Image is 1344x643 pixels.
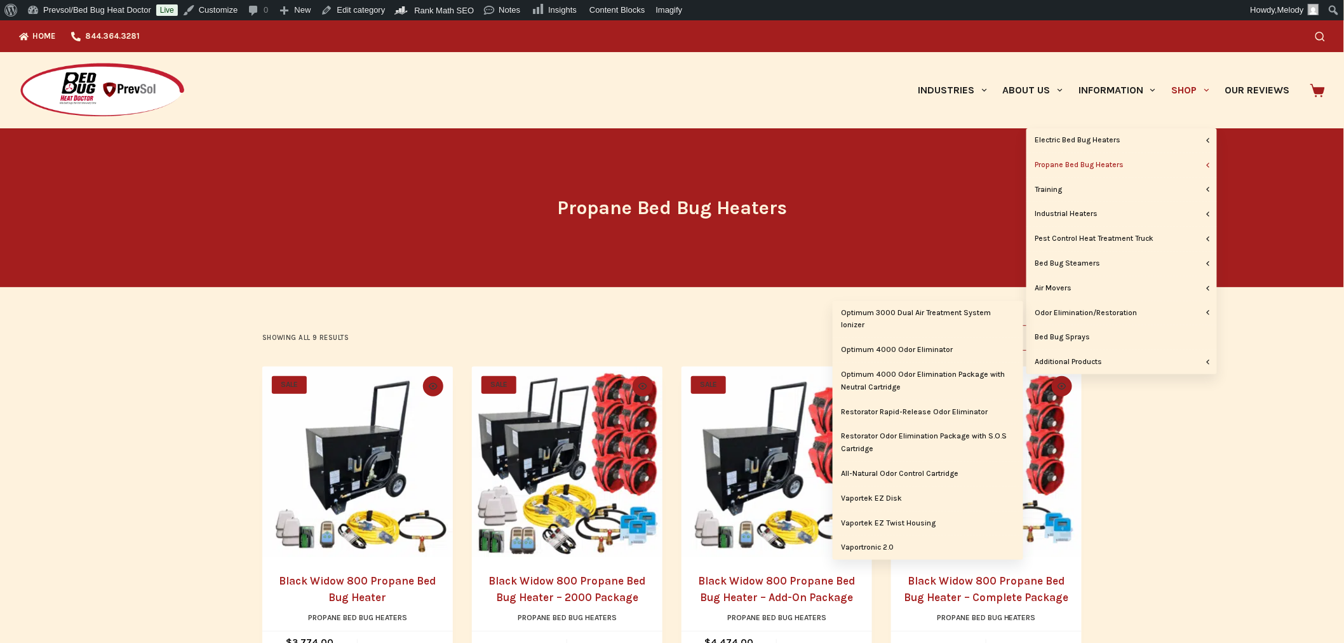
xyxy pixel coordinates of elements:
a: Industrial Heaters [1026,202,1217,226]
a: Air Movers [1026,276,1217,301]
a: Black Widow 800 Propane Bed Bug Heater – 2000 Package [489,574,646,604]
a: Black Widow 800 Propane Bed Bug Heater - 2000 Package [472,367,662,557]
span: SALE [481,376,516,394]
p: Showing all 9 results [262,332,349,344]
a: Optimum 4000 Odor Eliminator [833,338,1023,362]
a: Industries [910,52,995,128]
button: Quick view toggle [633,376,653,396]
a: Black Widow 800 Propane Bed Bug Heater – Complete Package [904,574,1069,604]
a: About Us [995,52,1070,128]
a: Information [1071,52,1164,128]
img: Prevsol/Bed Bug Heat Doctor [19,62,185,119]
a: Black Widow 800 Propane Bed Bug Heater [279,574,436,604]
a: Black Widow 800 Propane Bed Bug Heater [262,367,453,557]
button: Quick view toggle [423,376,443,396]
a: Vaportek EZ Disk [833,487,1023,511]
a: Odor Elimination/Restoration [1026,301,1217,325]
a: Black Widow 800 Propane Bed Bug Heater - Add-On Package [682,367,872,557]
a: Optimum 3000 Dual Air Treatment System Ionizer [833,301,1023,338]
span: SALE [272,376,307,394]
a: Optimum 4000 Odor Elimination Package with Neutral Cartridge [833,363,1023,400]
button: Search [1315,32,1325,41]
a: Propane Bed Bug Heaters [308,613,407,622]
a: Electric Bed Bug Heaters [1026,128,1217,152]
a: 844.364.3281 [64,20,147,52]
span: Insights [548,5,577,15]
nav: Primary [910,52,1298,128]
a: All-Natural Odor Control Cartridge [833,462,1023,486]
a: Vaportronic 2.0 [833,536,1023,560]
span: Rank Math SEO [414,6,474,15]
a: Our Reviews [1217,52,1298,128]
a: Black Widow 800 Propane Bed Bug Heater – Add-On Package [699,574,856,604]
a: Propane Bed Bug Heaters [727,613,826,622]
nav: Top Menu [19,20,147,52]
span: Melody [1277,5,1304,15]
a: Bed Bug Sprays [1026,325,1217,349]
a: Additional Products [1026,350,1217,374]
a: Pest Control Heat Treatment Truck [1026,227,1217,251]
a: Restorator Odor Elimination Package with S.O.S Cartridge [833,424,1023,461]
a: Vaportek EZ Twist Housing [833,511,1023,536]
a: Propane Bed Bug Heaters [518,613,617,622]
a: Shop [1164,52,1217,128]
a: Live [156,4,178,16]
a: Bed Bug Steamers [1026,252,1217,276]
h1: Propane Bed Bug Heaters [434,194,910,222]
a: Home [19,20,64,52]
a: Propane Bed Bug Heaters [937,613,1036,622]
button: Open LiveChat chat widget [10,5,48,43]
span: SALE [691,376,726,394]
a: Propane Bed Bug Heaters [1026,153,1217,177]
button: Quick view toggle [1052,376,1072,396]
a: Restorator Rapid-Release Odor Eliminator [833,400,1023,424]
